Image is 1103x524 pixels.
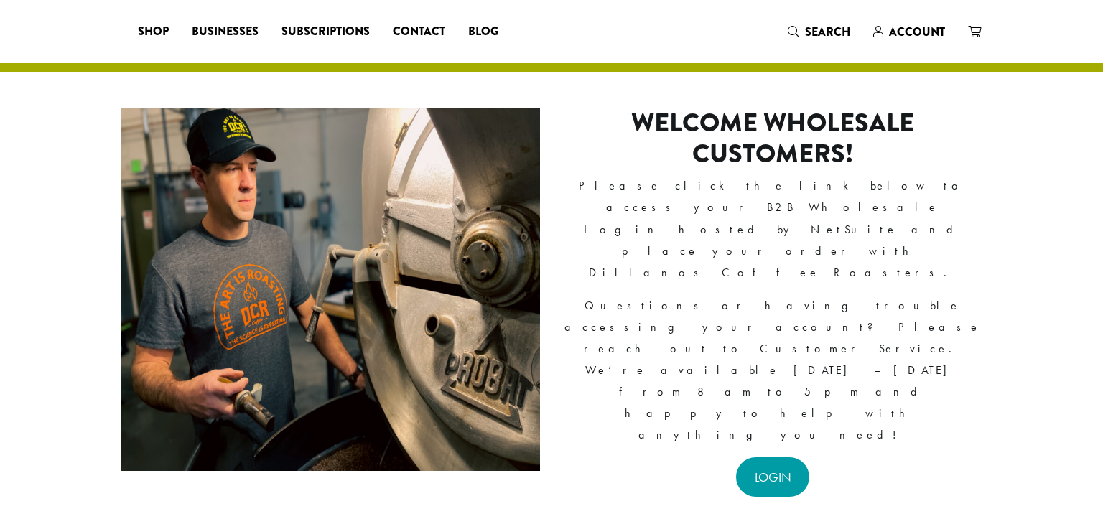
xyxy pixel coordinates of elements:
[468,23,498,41] span: Blog
[138,23,169,41] span: Shop
[393,23,445,41] span: Contact
[563,175,982,283] p: Please click the link below to access your B2B Wholesale Login hosted by NetSuite and place your ...
[563,295,982,446] p: Questions or having trouble accessing your account? Please reach out to Customer Service. We’re a...
[192,23,259,41] span: Businesses
[736,457,810,497] a: LOGIN
[889,24,945,40] span: Account
[563,108,982,169] h2: Welcome Wholesale Customers!
[805,24,850,40] span: Search
[776,20,862,44] a: Search
[281,23,370,41] span: Subscriptions
[126,20,180,43] a: Shop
